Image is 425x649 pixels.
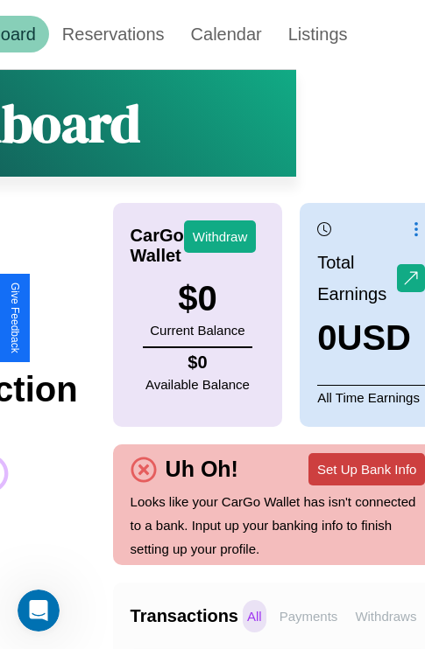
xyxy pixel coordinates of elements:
[317,385,425,409] p: All Time Earnings
[317,247,397,310] p: Total Earnings
[178,16,275,52] a: Calendar
[145,373,250,396] p: Available Balance
[131,226,184,266] h4: CarGo Wallet
[150,318,244,342] p: Current Balance
[145,352,250,373] h4: $ 0
[157,457,247,482] h4: Uh Oh!
[184,220,257,253] button: Withdraw
[49,16,178,52] a: Reservations
[308,453,425,485] button: Set Up Bank Info
[131,606,238,626] h4: Transactions
[9,283,21,353] div: Give Feedback
[18,590,60,632] iframe: Intercom live chat
[351,600,421,632] p: Withdraws
[243,600,266,632] p: All
[275,16,361,52] a: Listings
[317,318,425,358] h3: 0 USD
[150,279,244,318] h3: $ 0
[275,600,343,632] p: Payments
